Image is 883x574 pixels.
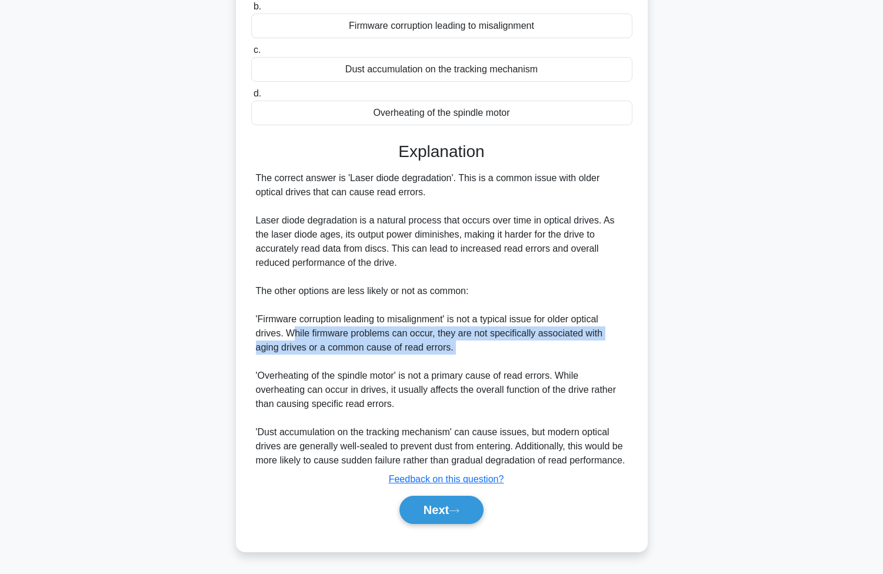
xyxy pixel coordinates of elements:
div: Firmware corruption leading to misalignment [251,14,632,38]
a: Feedback on this question? [389,474,504,484]
div: Dust accumulation on the tracking mechanism [251,57,632,82]
h3: Explanation [258,142,625,162]
div: The correct answer is 'Laser diode degradation'. This is a common issue with older optical drives... [256,171,628,468]
span: c. [254,45,261,55]
span: b. [254,1,261,11]
div: Overheating of the spindle motor [251,101,632,125]
button: Next [399,496,484,524]
span: d. [254,88,261,98]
